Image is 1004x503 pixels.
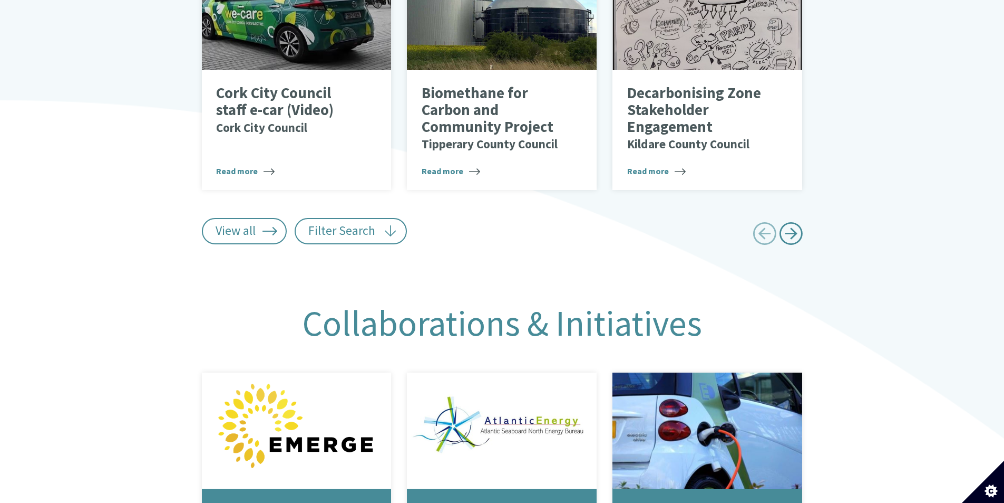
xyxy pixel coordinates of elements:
small: Tipperary County Council [422,136,558,151]
p: Cork City Council staff e-car (Video) [216,85,361,135]
p: Decarbonising Zone Stakeholder Engagement [627,85,772,152]
span: Read more [422,165,480,177]
a: View all [202,218,287,244]
small: Cork City Council [216,120,307,135]
span: Read more [216,165,275,177]
h2: Collaborations & Initiatives [194,304,811,343]
a: Previous page [753,218,776,253]
button: Set cookie preferences [962,461,1004,503]
button: Filter Search [295,218,407,244]
span: Read more [627,165,686,177]
p: Biomethane for Carbon and Community Project [422,85,567,152]
small: Kildare County Council [627,136,749,151]
a: Next page [779,218,803,253]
